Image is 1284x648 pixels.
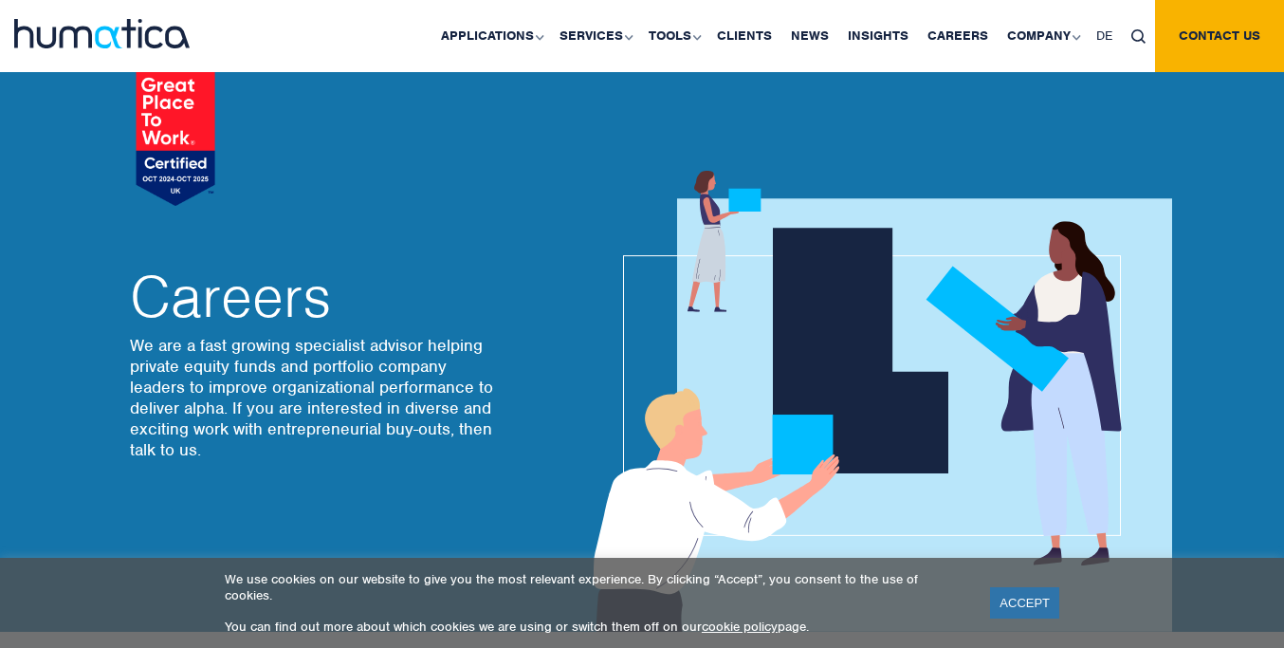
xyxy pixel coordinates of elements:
p: We use cookies on our website to give you the most relevant experience. By clicking “Accept”, you... [225,571,966,603]
img: about_banner1 [576,171,1172,632]
a: cookie policy [702,619,778,635]
img: logo [14,19,190,48]
h2: Careers [130,268,500,325]
span: DE [1096,28,1112,44]
a: ACCEPT [990,587,1059,619]
p: We are a fast growing specialist advisor helping private equity funds and portfolio company leade... [130,335,500,460]
img: search_icon [1131,29,1146,44]
p: You can find out more about which cookies we are using or switch them off on our page. [225,619,966,635]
